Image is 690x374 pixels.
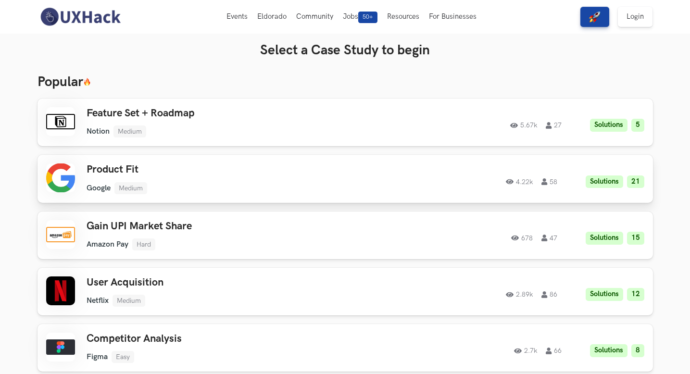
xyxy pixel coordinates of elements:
li: 12 [627,288,644,301]
li: Medium [113,125,146,137]
li: Amazon Pay [87,240,128,249]
li: Notion [87,127,110,136]
a: Product FitGoogleMedium4.22k58Solutions21 [38,155,653,202]
span: 2.89k [506,291,533,298]
a: Gain UPI Market ShareAmazon PayHard67847Solutions15 [38,212,653,259]
li: Medium [113,295,145,307]
span: 47 [541,235,557,241]
span: 5.67k [510,122,537,129]
li: Solutions [590,344,627,357]
li: Solutions [590,119,627,132]
a: Competitor AnalysisFigmaEasy2.7k66Solutions8 [38,324,653,372]
li: 5 [631,119,644,132]
a: Login [618,7,652,27]
img: rocket [589,11,601,23]
span: 27 [546,122,562,129]
h3: Select a Case Study to begin [38,42,653,59]
h3: Feature Set + Roadmap [87,107,360,120]
h3: Product Fit [87,163,360,176]
img: UXHack-logo.png [38,7,123,27]
li: Solutions [586,175,623,188]
li: Medium [114,182,147,194]
span: 58 [541,178,557,185]
li: Solutions [586,288,623,301]
h3: User Acquisition [87,276,360,289]
h3: Competitor Analysis [87,333,360,345]
li: Hard [132,238,155,250]
li: Easy [112,351,134,363]
li: Figma [87,352,108,362]
span: 2.7k [514,348,537,354]
a: Feature Set + RoadmapNotionMedium5.67k27Solutions5 [38,99,653,146]
span: 50+ [358,12,377,23]
a: User AcquisitionNetflixMedium2.89k86Solutions12 [38,268,653,315]
span: 678 [511,235,533,241]
li: Google [87,184,111,193]
img: 🔥 [83,78,91,86]
span: 4.22k [506,178,533,185]
li: 8 [631,344,644,357]
span: 66 [546,348,562,354]
li: 21 [627,175,644,188]
h3: Gain UPI Market Share [87,220,360,233]
li: Netflix [87,296,109,305]
li: 15 [627,232,644,245]
li: Solutions [586,232,623,245]
span: 86 [541,291,557,298]
h3: Popular [38,74,653,90]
